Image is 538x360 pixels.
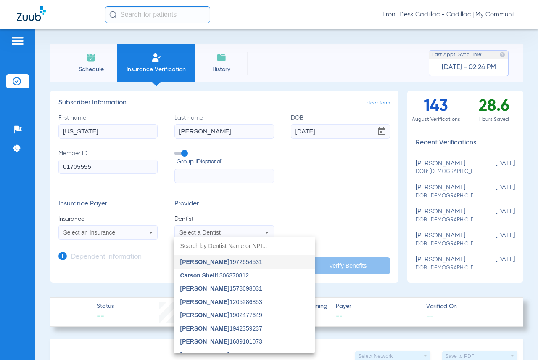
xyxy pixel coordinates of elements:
[180,352,229,358] span: [PERSON_NAME]
[180,299,262,305] span: 1205286853
[180,325,229,332] span: [PERSON_NAME]
[180,338,229,345] span: [PERSON_NAME]
[180,272,216,279] span: Carson Shell
[180,259,262,265] span: 1972654531
[180,352,262,358] span: 1457196438
[180,259,229,265] span: [PERSON_NAME]
[180,339,262,344] span: 1689101073
[496,320,538,360] iframe: Chat Widget
[180,285,229,292] span: [PERSON_NAME]
[180,312,262,318] span: 1902477649
[180,325,262,331] span: 1942359237
[180,272,249,278] span: 1306370812
[180,285,262,291] span: 1578698031
[174,237,315,255] input: dropdown search
[180,299,229,305] span: [PERSON_NAME]
[180,312,229,318] span: [PERSON_NAME]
